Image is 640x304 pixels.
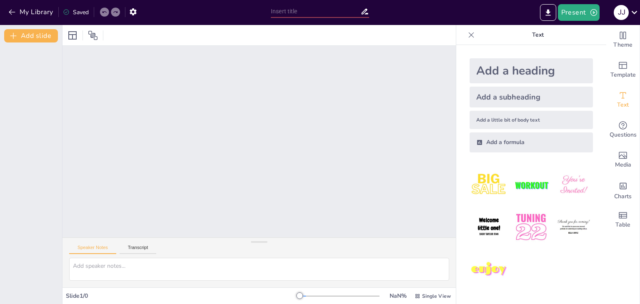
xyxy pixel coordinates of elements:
[470,111,593,129] div: Add a little bit of body text
[470,250,508,289] img: 7.jpeg
[120,245,157,254] button: Transcript
[558,4,600,21] button: Present
[614,5,629,20] div: J J
[4,29,58,42] button: Add slide
[610,130,637,140] span: Questions
[470,208,508,247] img: 4.jpeg
[613,40,632,50] span: Theme
[615,160,631,169] span: Media
[610,70,636,80] span: Template
[88,30,98,40] span: Position
[470,166,508,204] img: 1.jpeg
[614,4,629,21] button: J J
[512,208,550,247] img: 5.jpeg
[66,29,79,42] div: Layout
[606,115,640,145] div: Get real-time input from your audience
[69,245,116,254] button: Speaker Notes
[614,192,632,201] span: Charts
[606,85,640,115] div: Add text boxes
[388,292,408,300] div: NaN %
[554,208,593,247] img: 6.jpeg
[617,100,629,110] span: Text
[470,132,593,152] div: Add a formula
[512,166,550,204] img: 2.jpeg
[606,175,640,205] div: Add charts and graphs
[540,4,556,21] button: Export to PowerPoint
[271,5,360,17] input: Insert title
[615,220,630,229] span: Table
[478,25,598,45] p: Text
[554,166,593,204] img: 3.jpeg
[66,292,300,300] div: Slide 1 / 0
[470,58,593,83] div: Add a heading
[606,55,640,85] div: Add ready made slides
[606,205,640,235] div: Add a table
[422,293,451,299] span: Single View
[606,145,640,175] div: Add images, graphics, shapes or video
[63,8,89,16] div: Saved
[6,5,57,19] button: My Library
[606,25,640,55] div: Change the overall theme
[470,87,593,107] div: Add a subheading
